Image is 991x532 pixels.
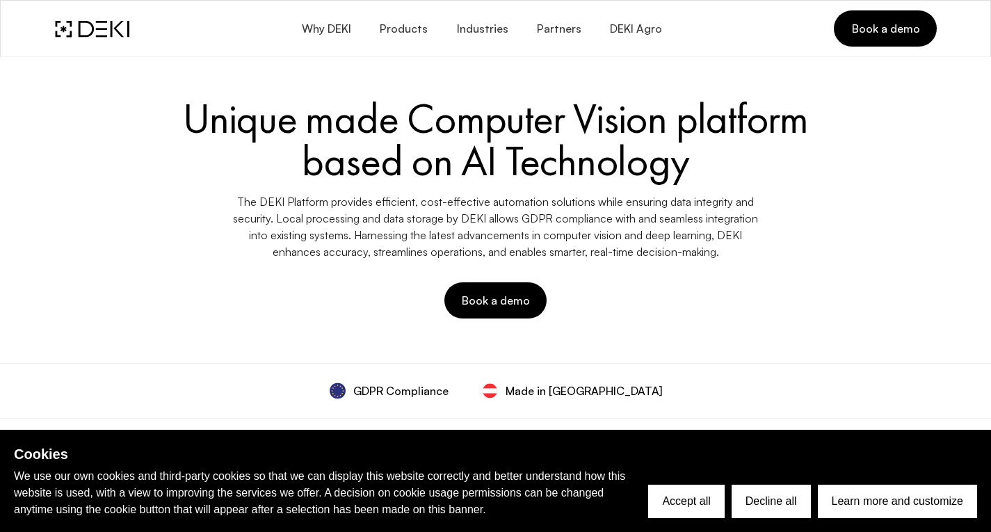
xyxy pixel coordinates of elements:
[14,444,640,465] h2: Cookies
[522,13,595,45] a: Partners
[818,485,977,518] button: Learn more and customize
[330,382,346,399] img: GDPR_Compliance.Dbdrw_P_.svg
[55,20,129,38] img: DEKI Logo
[444,282,547,319] button: Book a demo
[851,21,919,36] span: Book a demo
[442,13,522,45] button: Industries
[287,13,364,45] button: Why DEKI
[732,485,811,518] button: Decline all
[461,293,530,308] span: Book a demo
[353,382,449,399] span: GDPR Compliance
[14,468,640,518] p: We use our own cookies and third-party cookies so that we can display this website correctly and ...
[456,22,508,35] span: Industries
[300,22,351,35] span: Why DEKI
[834,10,936,47] a: Book a demo
[595,13,676,45] a: DEKI Agro
[536,22,581,35] span: Partners
[648,485,724,518] button: Accept all
[482,382,499,399] img: svg%3e
[506,382,662,399] span: Made in [GEOGRAPHIC_DATA]
[379,22,428,35] span: Products
[55,97,937,182] h1: Unique made Computer Vision platform based on AI Technology
[609,22,662,35] span: DEKI Agro
[365,13,442,45] button: Products
[225,193,767,260] p: The DEKI Platform provides efficient, cost-effective automation solutions while ensuring data int...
